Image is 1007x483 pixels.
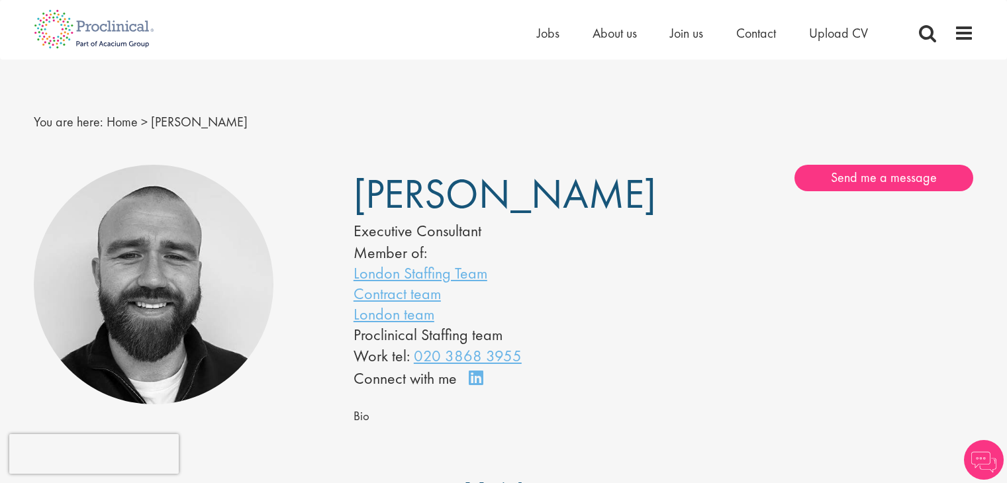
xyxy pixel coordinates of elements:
[354,345,410,366] span: Work tel:
[414,345,522,366] a: 020 3868 3955
[670,24,703,42] a: Join us
[809,24,868,42] a: Upload CV
[141,113,148,130] span: >
[794,165,973,191] a: Send me a message
[354,263,487,283] a: London Staffing Team
[964,440,1004,480] img: Chatbot
[354,324,624,345] li: Proclinical Staffing team
[34,165,274,405] img: Jordan Kiely
[354,242,427,263] label: Member of:
[9,434,179,474] iframe: reCAPTCHA
[107,113,138,130] a: breadcrumb link
[354,304,434,324] a: London team
[354,283,441,304] a: Contract team
[151,113,248,130] span: [PERSON_NAME]
[736,24,776,42] a: Contact
[354,220,624,242] div: Executive Consultant
[354,408,369,424] span: Bio
[593,24,637,42] a: About us
[34,113,103,130] span: You are here:
[537,24,559,42] a: Jobs
[354,167,656,220] span: [PERSON_NAME]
